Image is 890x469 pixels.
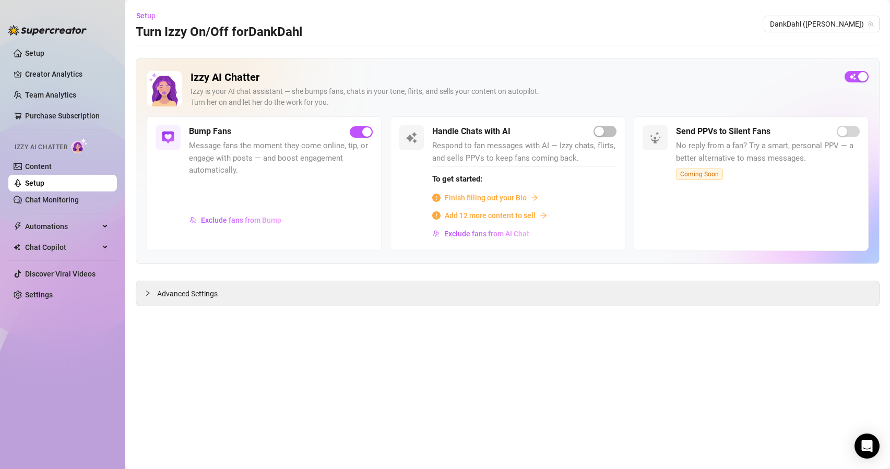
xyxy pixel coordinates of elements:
a: Settings [25,291,53,299]
h5: Send PPVs to Silent Fans [676,125,770,138]
span: Message fans the moment they come online, tip, or engage with posts — and boost engagement automa... [189,140,373,177]
span: thunderbolt [14,222,22,231]
span: team [868,21,874,27]
span: Coming Soon [676,169,723,180]
span: Finish filling out your Bio [445,192,527,203]
img: svg%3e [433,230,440,237]
a: Team Analytics [25,91,76,99]
span: DankDahl (dankdahll) [770,16,873,32]
img: AI Chatter [72,138,88,153]
a: Discover Viral Videos [25,270,96,278]
a: Setup [25,179,44,187]
img: svg%3e [189,217,197,224]
img: svg%3e [649,131,661,144]
strong: To get started: [432,174,482,184]
span: info-circle [432,211,441,220]
a: Creator Analytics [25,66,109,82]
a: Content [25,162,52,171]
span: Respond to fan messages with AI — Izzy chats, flirts, and sells PPVs to keep fans coming back. [432,140,616,164]
span: Setup [136,11,156,20]
h5: Bump Fans [189,125,231,138]
span: Chat Copilot [25,239,99,256]
img: Chat Copilot [14,244,20,251]
button: Setup [136,7,164,24]
a: Setup [25,49,44,57]
h5: Handle Chats with AI [432,125,511,138]
span: collapsed [145,290,151,296]
span: No reply from a fan? Try a smart, personal PPV — a better alternative to mass messages. [676,140,860,164]
span: Add 12 more content to sell [445,210,536,221]
img: svg%3e [405,131,418,144]
span: Automations [25,218,99,235]
span: arrow-right [540,212,547,219]
img: logo-BBDzfeDw.svg [8,25,87,35]
span: Advanced Settings [157,288,218,299]
span: Exclude fans from AI Chat [444,230,529,238]
h2: Izzy AI Chatter [191,71,836,84]
div: collapsed [145,287,157,299]
span: arrow-right [531,194,538,201]
img: svg%3e [162,131,174,144]
h3: Turn Izzy On/Off for DankDahl [136,24,302,41]
a: Chat Monitoring [25,196,79,204]
div: Open Intercom Messenger [855,434,880,459]
div: Izzy is your AI chat assistant — she bumps fans, chats in your tone, flirts, and sells your conte... [191,86,836,108]
a: Purchase Subscription [25,107,109,124]
span: Izzy AI Chatter [15,142,67,152]
button: Exclude fans from Bump [189,212,282,229]
span: info-circle [432,194,441,202]
button: Exclude fans from AI Chat [432,225,530,242]
img: Izzy AI Chatter [147,71,182,106]
span: Exclude fans from Bump [201,216,281,224]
